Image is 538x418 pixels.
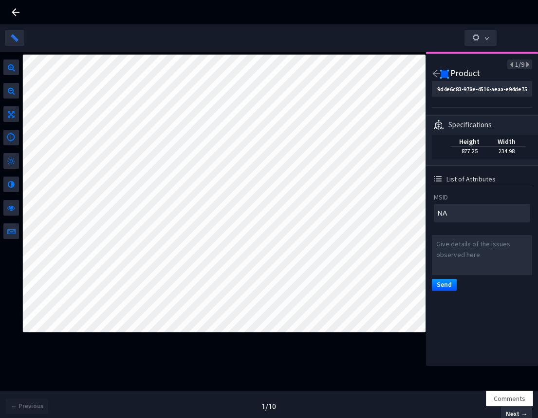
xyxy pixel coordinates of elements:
[434,204,530,222] textarea: NA
[486,391,533,406] button: Comments
[440,69,449,79] img: Annotation Icon
[448,119,492,130] div: Specifications
[446,174,496,184] span: List of Attributes
[434,192,530,202] div: MSID
[261,401,276,412] div: 1 / 10
[434,176,442,181] img: svg+xml;base64,PD94bWwgdmVyc2lvbj0iMS4wIiBlbmNvZGluZz0iVVRGLTgiPz4KPHN2ZyB3aWR0aD0iMTZweCIgaGVpZ2...
[434,119,444,130] img: specification
[461,147,478,155] div: 877.25
[448,69,482,81] div: Product
[488,137,525,147] div: Width
[450,137,488,147] div: Height
[464,30,497,46] button: down
[484,36,489,41] span: down
[432,69,441,78] span: arrow-left
[515,60,524,69] span: 1/9
[498,147,515,155] div: 234.98
[432,279,457,291] button: Send
[494,393,525,404] span: Comments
